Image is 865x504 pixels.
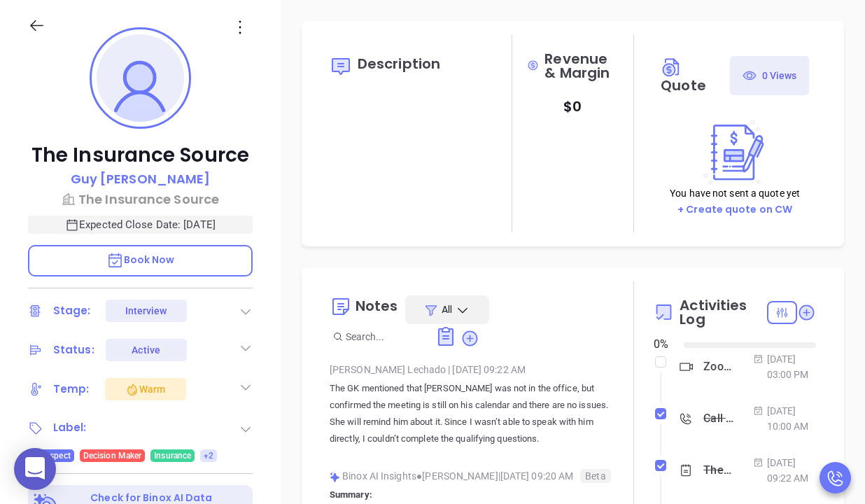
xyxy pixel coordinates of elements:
span: Insurance [154,448,191,463]
img: svg%3e [330,472,340,482]
b: Summary: [330,489,372,500]
div: [DATE] 03:00 PM [753,351,816,382]
div: Active [132,339,160,361]
div: [PERSON_NAME] Lechado [DATE] 09:22 AM [330,359,613,380]
div: [DATE] 10:00 AM [753,403,816,434]
div: [DATE] 09:22 AM [753,455,816,486]
span: Book Now [106,253,175,267]
div: Temp: [53,379,90,400]
input: Search... [346,329,420,344]
div: Call [PERSON_NAME] to follow up [703,408,733,429]
div: Zoom Meeting with [PERSON_NAME] [703,356,733,377]
p: Guy [PERSON_NAME] [71,169,211,188]
span: Beta [580,469,610,483]
img: profile-user [97,34,184,122]
a: The Insurance Source [28,190,253,209]
span: Decision Maker [83,448,141,463]
span: Quote [661,76,706,95]
a: + Create quote on CW [677,202,792,216]
button: + Create quote on CW [673,202,796,218]
div: 0 Views [743,64,797,87]
span: All [442,302,452,316]
img: Create on CWSell [697,119,773,185]
span: | [448,364,450,375]
div: Label: [53,417,87,438]
img: Circle dollar [661,56,683,78]
div: Binox AI Insights [PERSON_NAME] | [DATE] 09:20 AM [330,465,613,486]
div: Interview [125,300,167,322]
div: 0 % [654,336,667,353]
p: $ 0 [563,94,582,119]
div: Warm [125,381,165,398]
p: Expected Close Date: [DATE] [28,216,253,234]
div: The GK mentioned that [PERSON_NAME] was not in the office, but confirmed the meeting is still on ... [703,460,733,481]
div: Notes [356,299,398,313]
p: You have not sent a quote yet [670,185,800,201]
span: ● [416,470,423,482]
span: +2 [204,448,213,463]
div: Stage: [53,300,91,321]
div: Status: [53,339,94,360]
p: The GK mentioned that [PERSON_NAME] was not in the office, but confirmed the meeting is still on ... [330,380,613,447]
a: Guy [PERSON_NAME] [71,169,211,190]
span: Prospect [36,448,71,463]
span: Activities Log [680,298,767,326]
span: Revenue & Margin [544,52,617,80]
p: The Insurance Source [28,143,253,168]
span: Description [358,54,440,73]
